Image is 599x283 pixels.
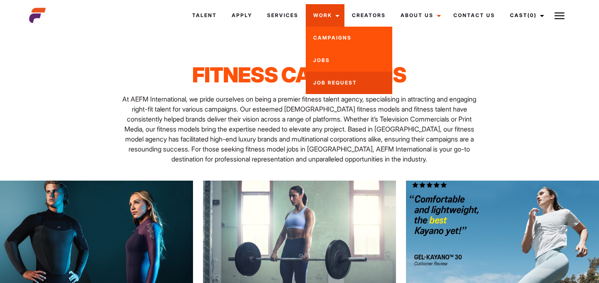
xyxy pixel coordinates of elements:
[554,11,564,21] img: Burger icon
[344,4,393,27] a: Creators
[306,4,344,27] a: Work
[306,27,392,49] a: Campaigns
[502,4,549,27] a: Cast(0)
[446,4,502,27] a: Contact Us
[306,72,392,94] a: Job Request
[224,4,260,27] a: Apply
[121,62,478,87] h1: Fitness Campaigns
[260,4,306,27] a: Services
[185,4,224,27] a: Talent
[527,12,537,18] span: (0)
[393,4,446,27] a: About Us
[121,94,478,164] p: At AEFM International, we pride ourselves on being a premier fitness talent agency, specialising ...
[29,7,46,24] img: cropped-aefm-brand-fav-22-square.png
[306,49,392,72] a: Jobs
